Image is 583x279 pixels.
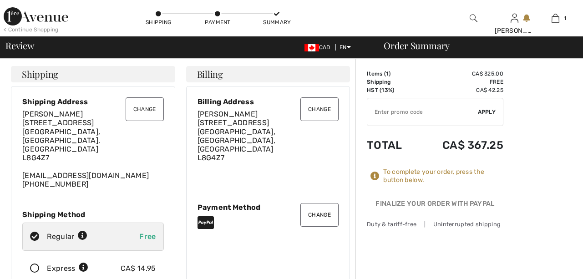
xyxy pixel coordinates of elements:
[511,14,518,22] a: Sign In
[304,44,319,51] img: Canadian Dollar
[204,18,231,26] div: Payment
[22,97,164,106] div: Shipping Address
[340,44,351,51] span: EN
[386,71,389,77] span: 1
[417,86,503,94] td: CA$ 42.25
[367,130,417,161] td: Total
[198,110,258,118] span: [PERSON_NAME]
[367,70,417,78] td: Items ( )
[47,263,88,274] div: Express
[22,210,164,219] div: Shipping Method
[367,98,478,126] input: Promo code
[367,78,417,86] td: Shipping
[5,41,34,50] span: Review
[478,108,496,116] span: Apply
[197,70,223,79] span: Billing
[4,25,59,34] div: < Continue Shopping
[121,263,156,274] div: CA$ 14.95
[367,86,417,94] td: HST (13%)
[145,18,172,26] div: Shipping
[417,78,503,86] td: Free
[22,70,58,79] span: Shipping
[198,203,339,212] div: Payment Method
[417,70,503,78] td: CA$ 325.00
[373,41,578,50] div: Order Summary
[263,18,290,26] div: Summary
[126,97,164,121] button: Change
[47,231,87,242] div: Regular
[300,203,339,227] button: Change
[4,7,68,25] img: 1ère Avenue
[367,220,503,228] div: Duty & tariff-free | Uninterrupted shipping
[198,118,275,162] span: [STREET_ADDRESS] [GEOGRAPHIC_DATA], [GEOGRAPHIC_DATA], [GEOGRAPHIC_DATA] L8G4Z7
[22,110,83,118] span: [PERSON_NAME]
[22,118,100,162] span: [STREET_ADDRESS] [GEOGRAPHIC_DATA], [GEOGRAPHIC_DATA], [GEOGRAPHIC_DATA] L8G4Z7
[495,26,535,36] div: [PERSON_NAME]
[304,44,334,51] span: CAD
[417,130,503,161] td: CA$ 367.25
[383,168,503,184] div: To complete your order, press the button below.
[300,97,339,121] button: Change
[367,199,503,213] div: Finalize Your Order with PayPal
[22,110,164,188] div: [EMAIL_ADDRESS][DOMAIN_NAME] [PHONE_NUMBER]
[139,232,156,241] span: Free
[198,97,339,106] div: Billing Address
[511,13,518,24] img: My Info
[564,14,566,22] span: 1
[535,13,575,24] a: 1
[470,13,477,24] img: search the website
[552,13,559,24] img: My Bag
